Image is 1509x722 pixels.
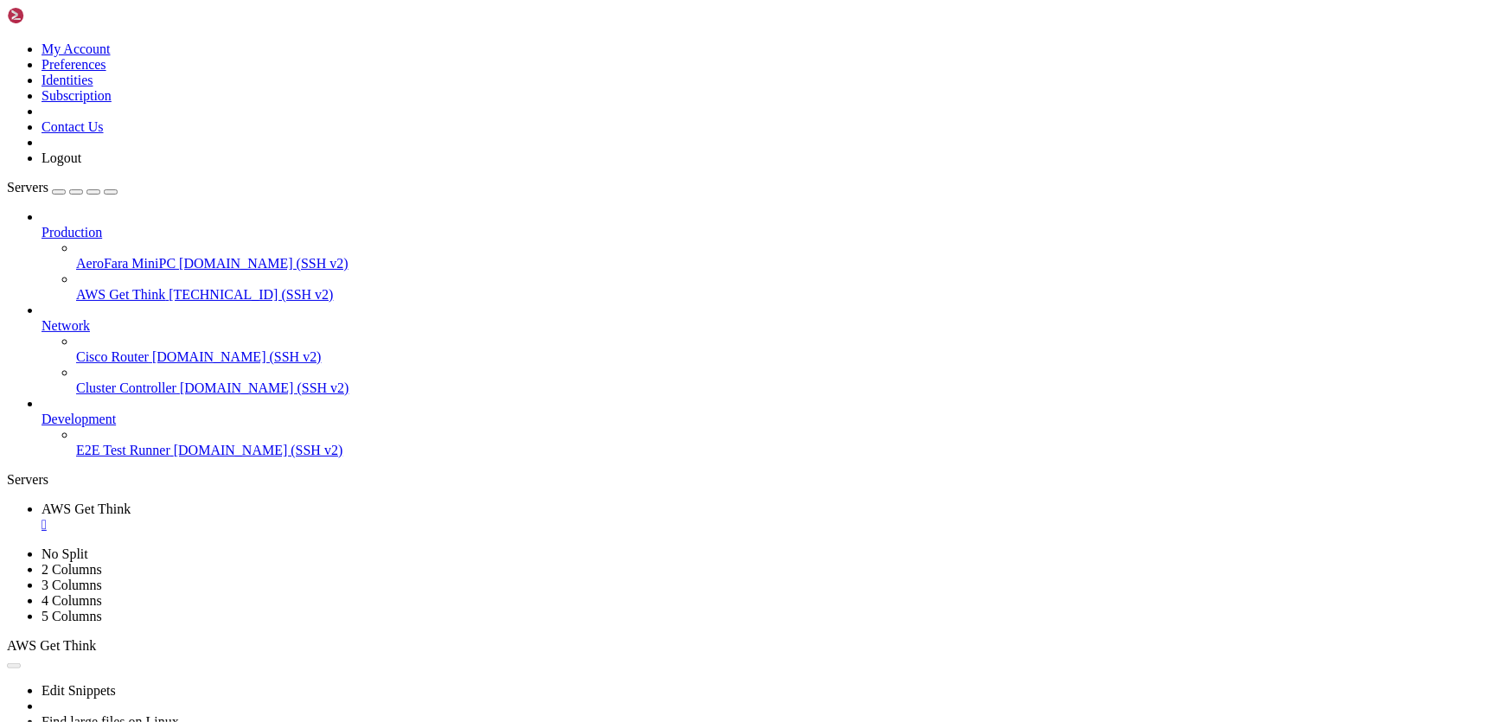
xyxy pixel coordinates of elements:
[42,609,102,623] a: 5 Columns
[76,349,1502,365] a: Cisco Router [DOMAIN_NAME] (SSH v2)
[42,73,93,87] a: Identities
[180,380,349,395] span: [DOMAIN_NAME] (SSH v2)
[76,365,1502,396] li: Cluster Controller [DOMAIN_NAME] (SSH v2)
[7,472,1502,488] div: Servers
[42,517,1502,533] a: 
[7,638,96,653] span: AWS Get Think
[7,180,48,195] span: Servers
[169,287,333,302] span: [TECHNICAL_ID] (SSH v2)
[174,443,343,457] span: [DOMAIN_NAME] (SSH v2)
[7,7,1284,22] x-row: Connecting [TECHNICAL_ID]...
[42,57,106,72] a: Preferences
[42,412,1502,427] a: Development
[7,22,14,36] div: (0, 1)
[76,349,149,364] span: Cisco Router
[7,180,118,195] a: Servers
[76,256,176,271] span: AeroFara MiniPC
[42,225,1502,240] a: Production
[42,593,102,608] a: 4 Columns
[76,256,1502,272] a: AeroFara MiniPC [DOMAIN_NAME] (SSH v2)
[42,303,1502,396] li: Network
[76,334,1502,365] li: Cisco Router [DOMAIN_NAME] (SSH v2)
[42,396,1502,458] li: Development
[42,318,1502,334] a: Network
[179,256,348,271] span: [DOMAIN_NAME] (SSH v2)
[42,546,88,561] a: No Split
[42,578,102,592] a: 3 Columns
[76,380,1502,396] a: Cluster Controller [DOMAIN_NAME] (SSH v2)
[42,318,90,333] span: Network
[42,88,112,103] a: Subscription
[42,412,116,426] span: Development
[42,150,81,165] a: Logout
[76,427,1502,458] li: E2E Test Runner [DOMAIN_NAME] (SSH v2)
[76,287,165,302] span: AWS Get Think
[7,7,106,24] img: Shellngn
[42,42,111,56] a: My Account
[42,562,102,577] a: 2 Columns
[76,443,1502,458] a: E2E Test Runner [DOMAIN_NAME] (SSH v2)
[42,119,104,134] a: Contact Us
[76,380,176,395] span: Cluster Controller
[42,502,131,516] span: AWS Get Think
[152,349,322,364] span: [DOMAIN_NAME] (SSH v2)
[76,287,1502,303] a: AWS Get Think [TECHNICAL_ID] (SSH v2)
[42,502,1502,533] a: AWS Get Think
[42,209,1502,303] li: Production
[42,683,116,698] a: Edit Snippets
[76,443,170,457] span: E2E Test Runner
[76,240,1502,272] li: AeroFara MiniPC [DOMAIN_NAME] (SSH v2)
[42,225,102,240] span: Production
[76,272,1502,303] li: AWS Get Think [TECHNICAL_ID] (SSH v2)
